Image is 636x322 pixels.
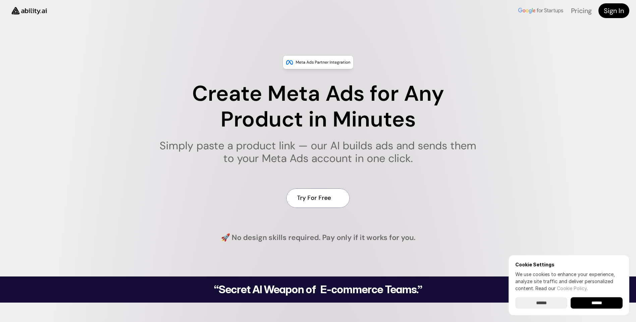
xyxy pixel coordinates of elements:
[515,262,623,267] h6: Cookie Settings
[598,3,629,18] a: Sign In
[535,286,588,291] span: Read our .
[297,194,331,202] h4: Try For Free
[221,233,415,243] h4: 🚀 No design skills required. Pay only if it works for you.
[571,6,592,15] a: Pricing
[515,271,623,292] p: We use cookies to enhance your experience, analyze site traffic and deliver personalized content.
[286,188,350,208] a: Try For Free
[604,6,624,15] h4: Sign In
[155,139,481,165] h1: Simply paste a product link — our AI builds ads and sends them to your Meta Ads account in one cl...
[197,284,440,295] h2: “Secret AI Weapon of E-commerce Teams.”
[296,59,350,66] p: Meta Ads Partner Integration
[155,81,481,133] h1: Create Meta Ads for Any Product in Minutes
[557,286,587,291] a: Cookie Policy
